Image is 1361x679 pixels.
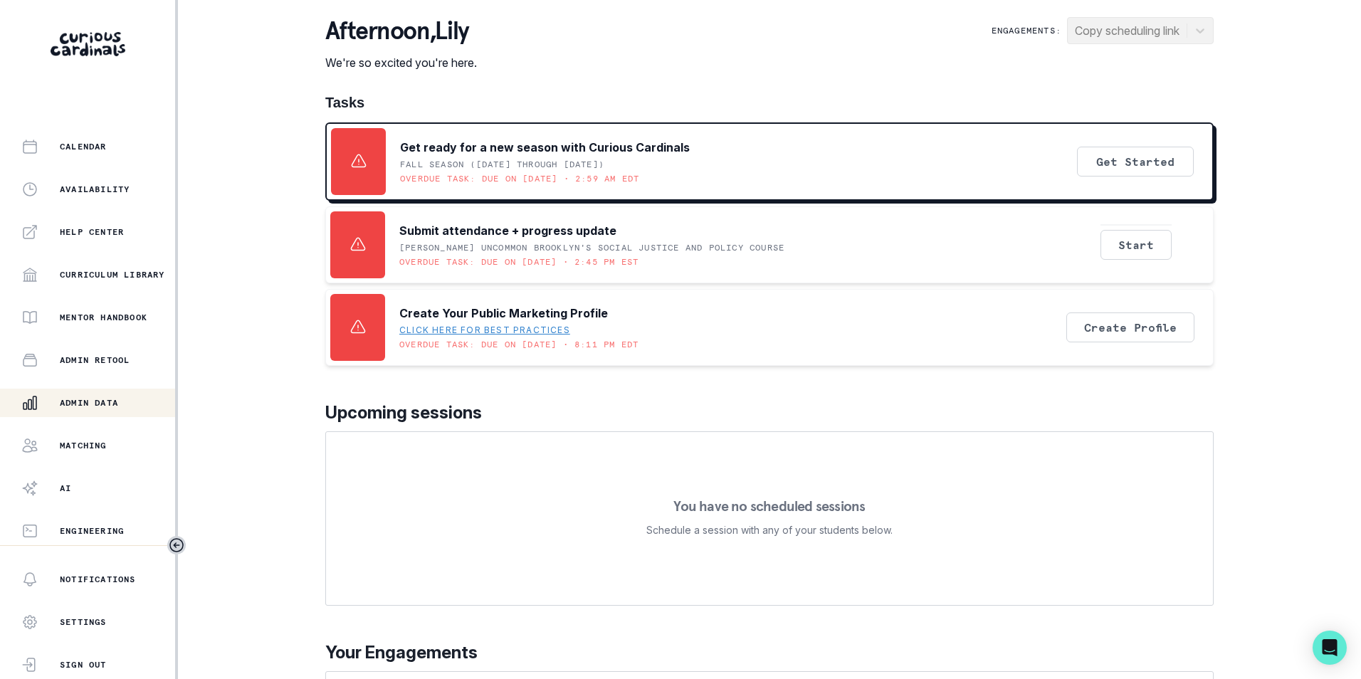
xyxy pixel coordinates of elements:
p: Sign Out [60,659,107,670]
button: Get Started [1077,147,1194,177]
p: Curriculum Library [60,269,165,280]
p: Upcoming sessions [325,400,1214,426]
p: Mentor Handbook [60,312,147,323]
p: Matching [60,440,107,451]
div: Open Intercom Messenger [1313,631,1347,665]
p: We're so excited you're here. [325,54,477,71]
p: Settings [60,616,107,628]
p: Create Your Public Marketing Profile [399,305,608,322]
img: Curious Cardinals Logo [51,32,125,56]
button: Toggle sidebar [167,536,186,554]
button: Create Profile [1066,312,1194,342]
p: Notifications [60,574,136,585]
p: You have no scheduled sessions [673,499,865,513]
p: Fall Season ([DATE] through [DATE]) [400,159,604,170]
p: Engagements: [992,25,1061,36]
p: Availability [60,184,130,195]
p: Help Center [60,226,124,238]
p: Admin Retool [60,354,130,366]
p: [PERSON_NAME] UNCOMMON Brooklyn's Social Justice and Policy Course [399,242,784,253]
p: Schedule a session with any of your students below. [646,522,893,539]
a: Click here for best practices [399,325,570,336]
p: afternoon , Lily [325,17,477,46]
p: Overdue task: Due on [DATE] • 2:59 AM EDT [400,173,639,184]
p: Engineering [60,525,124,537]
p: Calendar [60,141,107,152]
p: Get ready for a new season with Curious Cardinals [400,139,690,156]
p: AI [60,483,71,494]
p: Your Engagements [325,640,1214,665]
h1: Tasks [325,94,1214,111]
button: Start [1100,230,1172,260]
p: Submit attendance + progress update [399,222,616,239]
p: Overdue task: Due on [DATE] • 2:45 PM EST [399,256,639,268]
p: Overdue task: Due on [DATE] • 8:11 PM EDT [399,339,639,350]
p: Admin Data [60,397,118,409]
